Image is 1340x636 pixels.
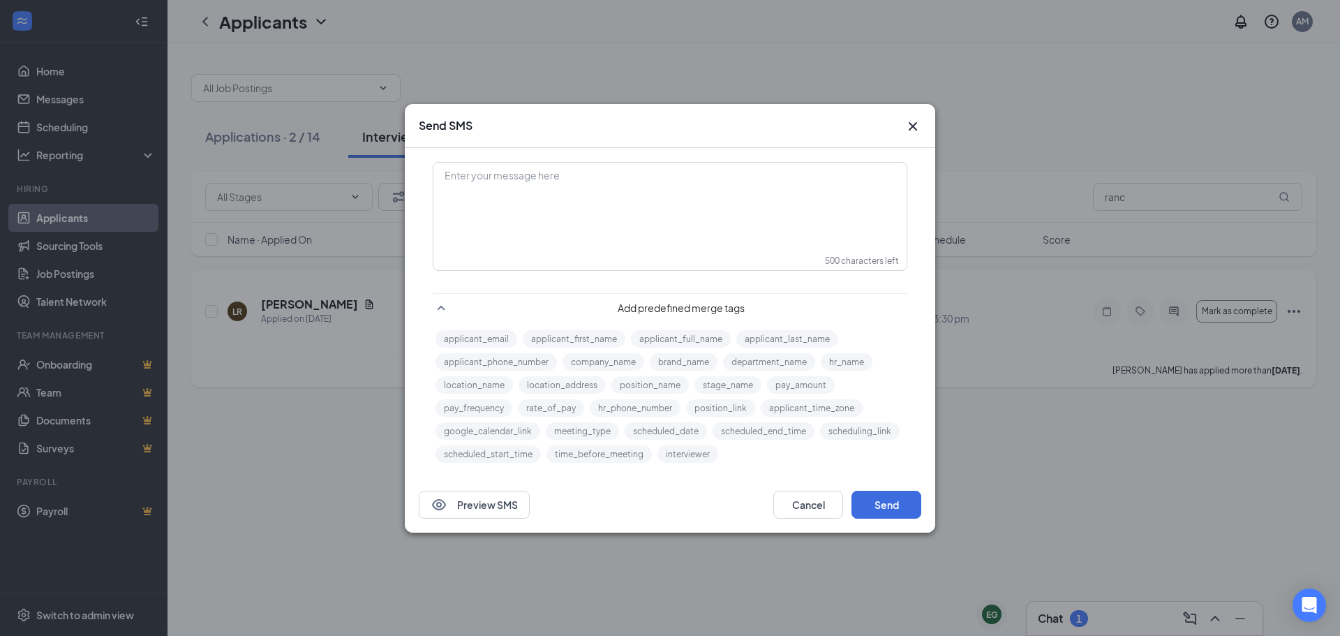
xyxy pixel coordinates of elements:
[419,491,530,519] button: EyePreview SMS
[611,376,689,394] button: position_name
[435,399,512,417] button: pay_frequency
[435,422,540,440] button: google_calendar_link
[736,330,838,348] button: applicant_last_name
[821,353,872,371] button: hr_name
[546,422,619,440] button: meeting_type
[433,299,449,316] svg: SmallChevronUp
[419,118,472,133] h3: Send SMS
[563,353,644,371] button: company_name
[518,399,584,417] button: rate_of_pay
[650,353,717,371] button: brand_name
[631,330,731,348] button: applicant_full_name
[546,445,652,463] button: time_before_meeting
[523,330,625,348] button: applicant_first_name
[694,376,761,394] button: stage_name
[435,330,517,348] button: applicant_email
[435,376,513,394] button: location_name
[590,399,680,417] button: hr_phone_number
[657,445,718,463] button: interviewer
[435,353,557,371] button: applicant_phone_number
[904,118,921,135] svg: Cross
[1293,589,1326,622] div: Open Intercom Messenger
[825,255,899,267] div: 500 characters left
[434,163,906,233] div: Enter your message here
[713,422,814,440] button: scheduled_end_time
[767,376,835,394] button: pay_amount
[625,422,707,440] button: scheduled_date
[851,491,921,519] button: Send
[455,301,907,315] span: Add predefined merge tags
[519,376,606,394] button: location_address
[435,445,541,463] button: scheduled_start_time
[820,422,900,440] button: scheduling_link
[433,293,907,316] div: Add predefined merge tags
[431,496,447,513] svg: Eye
[686,399,755,417] button: position_link
[723,353,815,371] button: department_name
[761,399,863,417] button: applicant_time_zone
[904,118,921,135] button: Close
[773,491,843,519] button: Cancel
